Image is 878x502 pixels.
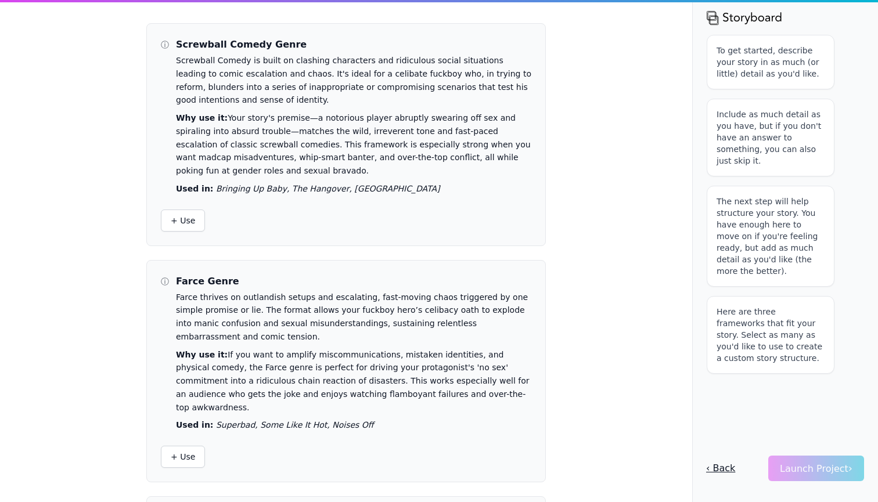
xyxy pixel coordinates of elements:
span: ⓘ [161,38,169,49]
button: ‹ Back [706,456,735,481]
i: Bringing Up Baby, The Hangover, [GEOGRAPHIC_DATA] [216,184,440,193]
h3: Screwball Comedy Genre [176,38,531,52]
h3: Farce Genre [176,275,531,288]
strong: Why use it: [176,113,228,122]
p: Here are three frameworks that fit your story. Select as many as you'd like to use to create a cu... [717,306,825,364]
p: Include as much detail as you have, but if you don't have an answer to something, you can also ju... [717,109,825,167]
p: If you want to amplify miscommunications, mistaken identities, and physical comedy, the Farce gen... [176,348,531,414]
p: To get started, describe your story in as much (or little) detail as you'd like. [717,45,825,80]
strong: Used in: [176,420,213,429]
strong: Why use it: [176,350,228,359]
strong: Used in: [176,184,213,193]
p: The next step will help structure your story. You have enough here to move on if you're feeling r... [717,196,825,277]
p: Farce thrives on outlandish setups and escalating, fast-moving chaos triggered by one simple prom... [176,291,531,344]
img: storyboard [707,9,782,26]
p: Your story's premise—a notorious player abruptly swearing off sex and spiraling into absurd troub... [176,111,531,178]
span: + Use [171,451,195,463]
i: Superbad, Some Like It Hot, Noises Off [216,420,374,429]
span: › [848,462,852,474]
button: + Use [161,210,205,232]
p: Screwball Comedy is built on clashing characters and ridiculous social situations leading to comi... [176,54,531,107]
span: + Use [171,215,195,226]
button: Launch Project› [768,456,864,481]
span: Launch Project [780,463,852,474]
span: ⓘ [161,275,169,286]
button: + Use [161,446,205,468]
